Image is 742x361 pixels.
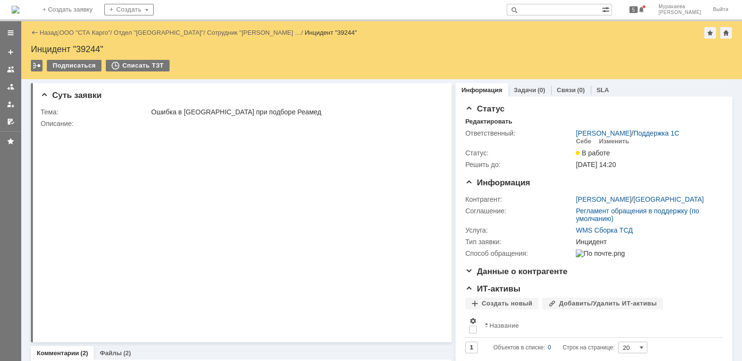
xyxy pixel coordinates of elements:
[151,108,438,116] div: Ошибка в [GEOGRAPHIC_DATA] при подборе Реамед
[576,250,625,257] img: По почте.png
[461,86,502,94] a: Информация
[12,6,19,14] img: logo
[576,138,591,145] div: Себе
[469,317,477,325] span: Настройки
[104,4,154,15] div: Создать
[576,149,610,157] span: В работе
[465,161,574,168] div: Решить до:
[465,178,530,187] span: Информация
[465,149,574,157] div: Статус:
[57,28,59,36] div: |
[576,226,633,234] a: WMS Сборка ТСД
[633,129,679,137] a: Поддержка 1С
[489,322,519,329] div: Название
[629,6,638,13] span: 5
[305,29,357,36] div: Инцидент "39244"
[31,44,732,54] div: Инцидент "39244"
[114,29,204,36] a: Отдел "[GEOGRAPHIC_DATA]"
[538,86,545,94] div: (0)
[465,104,504,113] span: Статус
[12,6,19,14] a: Перейти на домашнюю страницу
[514,86,536,94] a: Задачи
[100,349,122,357] a: Файлы
[3,114,18,129] a: Мои согласования
[597,86,609,94] a: SLA
[465,195,574,203] div: Контрагент:
[658,4,701,10] span: Муракаева
[37,349,79,357] a: Комментарии
[720,27,732,39] div: Сделать домашней страницей
[59,29,114,36] div: /
[493,342,614,353] i: Строк на странице:
[207,29,305,36] div: /
[3,44,18,60] a: Создать заявку
[465,284,520,293] span: ИТ-активы
[465,250,574,257] div: Способ обращения:
[207,29,301,36] a: Сотрудник "[PERSON_NAME] …
[602,4,612,14] span: Расширенный поиск
[599,138,629,145] div: Изменить
[577,86,585,94] div: (0)
[41,91,101,100] span: Суть заявки
[465,129,574,137] div: Ответственный:
[114,29,207,36] div: /
[576,238,718,246] div: Инцидент
[481,313,715,338] th: Название
[658,10,701,15] span: [PERSON_NAME]
[704,27,716,39] div: Добавить в избранное
[576,129,631,137] a: [PERSON_NAME]
[40,29,57,36] a: Назад
[41,120,440,127] div: Описание:
[493,344,545,351] span: Объектов в списке:
[41,108,149,116] div: Тема:
[576,161,616,168] span: [DATE] 14:20
[123,349,131,357] div: (2)
[557,86,576,94] a: Связи
[59,29,111,36] a: ООО "СТА Карго"
[31,60,43,71] div: Работа с массовостью
[576,195,631,203] a: [PERSON_NAME]
[465,267,568,276] span: Данные о контрагенте
[3,79,18,95] a: Заявки в моей ответственности
[576,207,699,222] a: Регламент обращения в поддержку (по умолчанию)
[576,195,704,203] div: /
[576,129,679,137] div: /
[548,342,551,353] div: 0
[3,62,18,77] a: Заявки на командах
[465,226,574,234] div: Услуга:
[465,207,574,215] div: Соглашение:
[465,238,574,246] div: Тип заявки:
[633,195,704,203] a: [GEOGRAPHIC_DATA]
[81,349,88,357] div: (2)
[3,97,18,112] a: Мои заявки
[465,118,512,125] div: Редактировать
